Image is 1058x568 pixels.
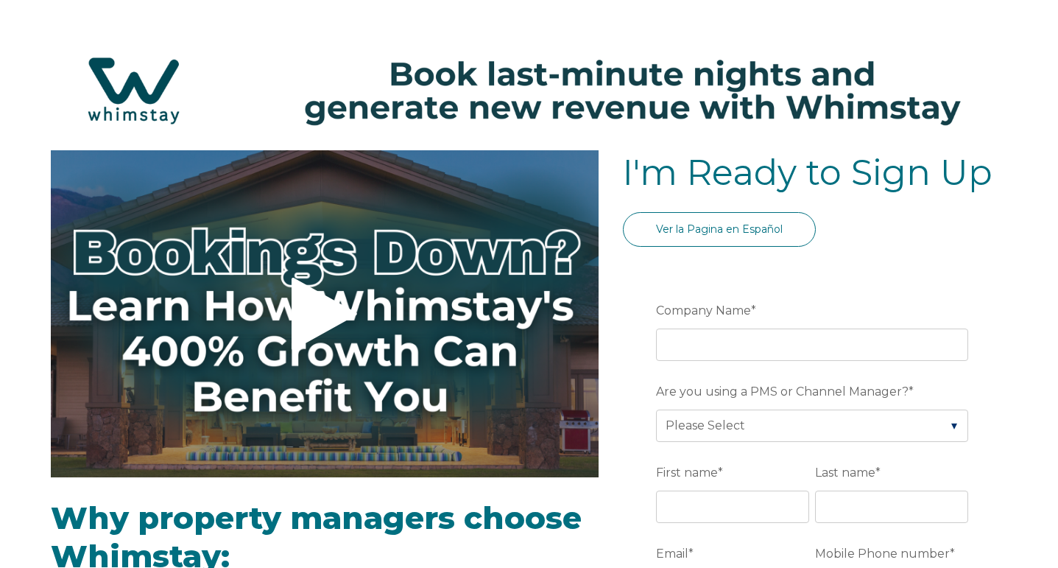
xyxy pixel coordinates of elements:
[15,36,1043,145] img: Hubspot header for SSOB (4)
[656,461,718,484] span: First name
[656,380,909,403] span: Are you using a PMS or Channel Manager?
[623,212,816,247] a: Ver la Pagina en Español
[815,461,875,484] span: Last name
[656,299,751,322] span: Company Name
[623,151,992,194] span: I'm Ready to Sign Up
[815,542,950,565] span: Mobile Phone number
[656,542,688,565] span: Email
